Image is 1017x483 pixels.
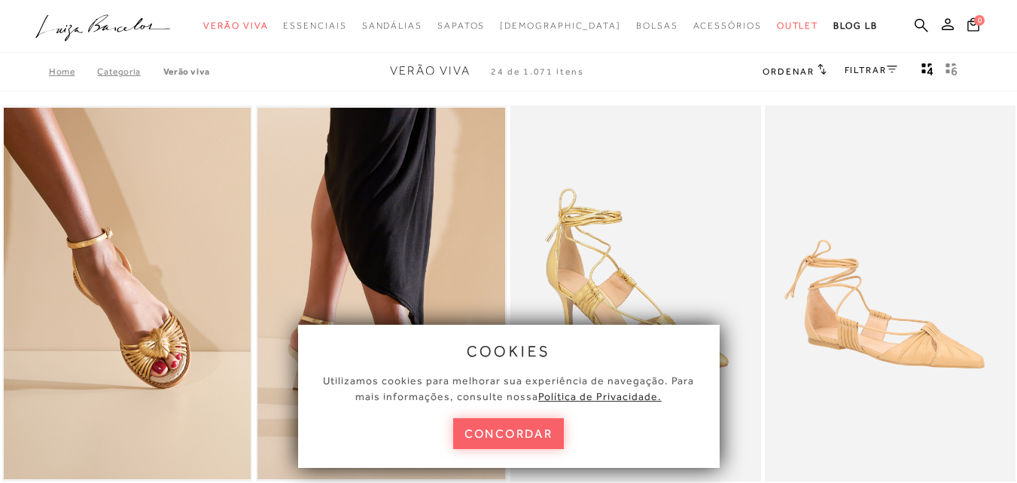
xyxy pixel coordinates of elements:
span: Sandálias [362,20,422,31]
a: Categoria [97,66,163,77]
a: BLOG LB [833,12,877,40]
span: Acessórios [693,20,762,31]
a: RASTEIRA OURO COM SOLADO EM JUTÁ RASTEIRA OURO COM SOLADO EM JUTÁ [4,108,251,479]
a: SAPATILHA EM COURO BEGE AREIA COM AMARRAÇÃO SAPATILHA EM COURO BEGE AREIA COM AMARRAÇÃO [766,108,1014,479]
span: BLOG LB [833,20,877,31]
a: SANDÁLIA ANABELA OURO COM SALTO ALTO EM JUTA SANDÁLIA ANABELA OURO COM SALTO ALTO EM JUTA [257,108,505,479]
button: concordar [453,418,565,449]
span: Bolsas [636,20,678,31]
button: Mostrar 4 produtos por linha [917,62,938,81]
a: Home [49,66,97,77]
a: noSubCategoriesText [500,12,621,40]
button: 0 [963,17,984,37]
a: noSubCategoriesText [362,12,422,40]
a: noSubCategoriesText [693,12,762,40]
a: noSubCategoriesText [437,12,485,40]
span: Ordenar [763,66,814,77]
span: Outlet [777,20,819,31]
a: Verão Viva [163,66,210,77]
span: Sapatos [437,20,485,31]
span: Utilizamos cookies para melhorar sua experiência de navegação. Para mais informações, consulte nossa [323,374,694,402]
a: noSubCategoriesText [283,12,346,40]
span: 0 [974,15,985,26]
span: Essenciais [283,20,346,31]
a: noSubCategoriesText [777,12,819,40]
span: 24 de 1.071 itens [491,66,584,77]
span: Verão Viva [390,64,470,78]
img: RASTEIRA OURO COM SOLADO EM JUTÁ [4,108,251,479]
span: [DEMOGRAPHIC_DATA] [500,20,621,31]
a: SCARPIN SALTO ALTO EM METALIZADO OURO COM AMARRAÇÃO SCARPIN SALTO ALTO EM METALIZADO OURO COM AMA... [512,108,760,479]
a: FILTRAR [845,65,897,75]
img: SCARPIN SALTO ALTO EM METALIZADO OURO COM AMARRAÇÃO [512,108,760,479]
button: gridText6Desc [941,62,962,81]
a: Política de Privacidade. [538,390,662,402]
a: noSubCategoriesText [203,12,268,40]
img: SAPATILHA EM COURO BEGE AREIA COM AMARRAÇÃO [766,108,1014,479]
span: Verão Viva [203,20,268,31]
span: cookies [467,343,551,359]
img: SANDÁLIA ANABELA OURO COM SALTO ALTO EM JUTA [257,108,505,479]
a: noSubCategoriesText [636,12,678,40]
